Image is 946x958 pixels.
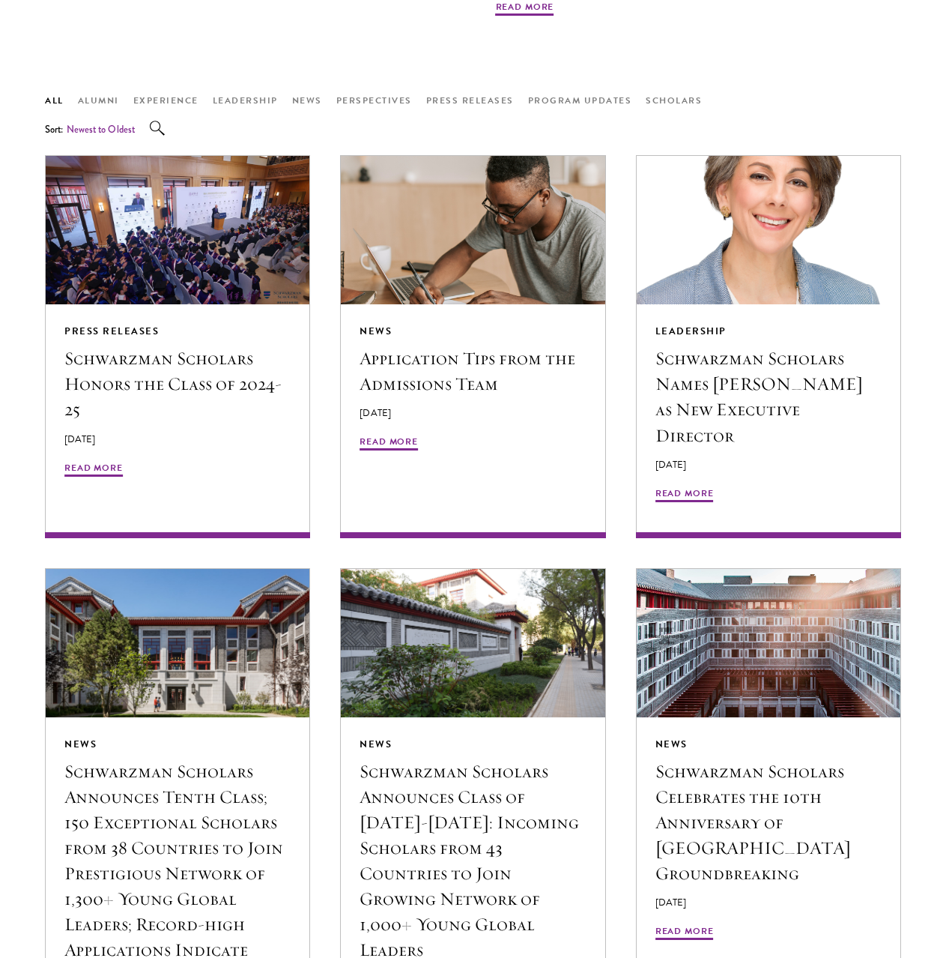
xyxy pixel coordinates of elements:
[64,432,291,448] p: [DATE]
[360,736,586,753] div: News
[655,759,882,886] h5: Schwarzman Scholars Celebrates the 10th Anniversary of [GEOGRAPHIC_DATA] Groundbreaking
[360,406,586,421] p: [DATE]
[45,93,64,109] button: All
[637,156,900,538] a: Leadership Schwarzman Scholars Names [PERSON_NAME] as New Executive Director [DATE] Read More
[655,486,714,504] span: Read More
[655,895,882,911] p: [DATE]
[64,323,291,340] div: Press Releases
[133,93,198,109] button: Experience
[528,93,632,109] button: Program Updates
[45,122,64,136] span: Sort:
[655,457,882,473] p: [DATE]
[64,736,291,753] div: News
[213,93,278,109] button: Leadership
[655,924,714,942] span: Read More
[360,323,586,340] div: News
[64,346,291,422] h5: Schwarzman Scholars Honors the Class of 2024-25
[655,736,882,753] div: News
[360,435,418,453] span: Read More
[64,461,123,479] span: Read More
[67,121,136,137] button: Newest to Oldest
[336,93,412,109] button: Perspectives
[655,323,882,340] div: Leadership
[655,346,882,448] h5: Schwarzman Scholars Names [PERSON_NAME] as New Executive Director
[46,156,309,538] a: Press Releases Schwarzman Scholars Honors the Class of 2024-25 [DATE] Read More
[292,93,322,109] button: News
[426,93,514,109] button: Press Releases
[360,346,586,397] h5: Application Tips from the Admissions Team
[78,93,119,109] button: Alumni
[646,93,702,109] button: Scholars
[341,156,604,538] a: News Application Tips from the Admissions Team [DATE] Read More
